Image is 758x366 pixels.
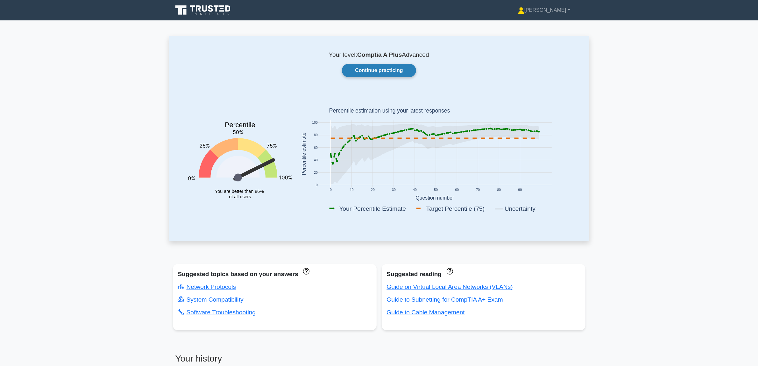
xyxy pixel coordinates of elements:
[329,188,331,192] text: 0
[342,64,416,77] a: Continue practicing
[476,188,480,192] text: 70
[312,121,318,125] text: 100
[301,267,309,274] a: These topics have been answered less than 50% correct. Topics disapear when you answer questions ...
[215,189,264,194] tspan: You are better than 86%
[503,4,585,17] a: [PERSON_NAME]
[371,188,375,192] text: 20
[387,296,503,303] a: Guide to Subnetting for CompTIA A+ Exam
[314,146,318,150] text: 60
[178,269,372,279] div: Suggested topics based on your answers
[387,283,513,290] a: Guide on Virtual Local Area Networks (VLANs)
[357,51,402,58] b: Comptia A Plus
[455,188,459,192] text: 60
[329,108,450,114] text: Percentile estimation using your latest responses
[301,133,306,175] text: Percentile estimate
[314,171,318,174] text: 20
[445,267,453,274] a: These concepts have been answered less than 50% correct. The guides disapear when you answer ques...
[229,194,251,199] tspan: of all users
[178,283,236,290] a: Network Protocols
[225,121,255,129] text: Percentile
[178,296,244,303] a: System Compatibility
[184,51,574,59] p: Your level: Advanced
[314,158,318,162] text: 40
[413,188,417,192] text: 40
[350,188,354,192] text: 10
[392,188,396,192] text: 30
[387,309,465,316] a: Guide to Cable Management
[518,188,522,192] text: 90
[387,269,580,279] div: Suggested reading
[178,309,256,316] a: Software Troubleshooting
[316,183,318,187] text: 0
[415,195,454,201] text: Question number
[314,134,318,137] text: 80
[497,188,501,192] text: 80
[434,188,438,192] text: 50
